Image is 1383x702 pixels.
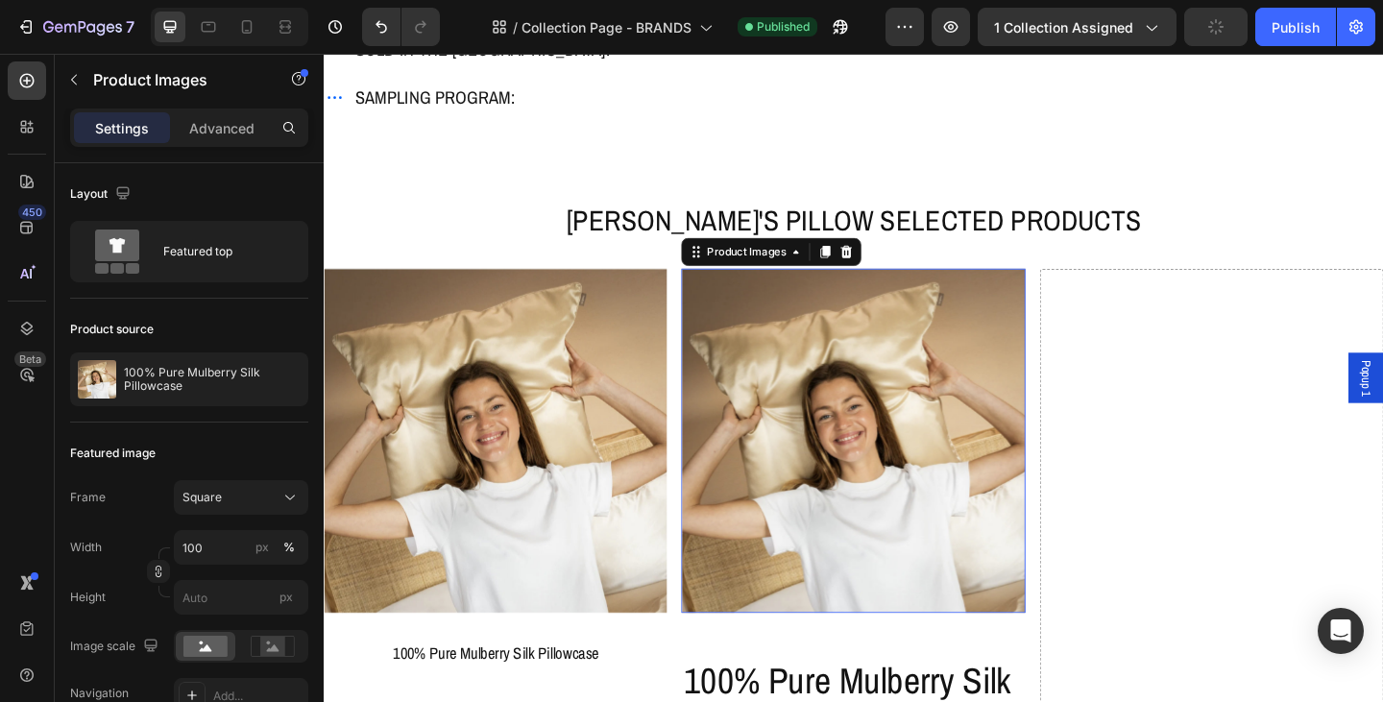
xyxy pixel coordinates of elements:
[34,31,311,65] p: SAMPLING PROGRAM:
[389,234,763,608] a: 100% Pure Mulberry Silk Pillowcase
[174,580,308,615] input: px
[70,321,154,338] div: Product source
[279,590,293,604] span: px
[163,230,280,274] div: Featured top
[70,685,129,702] div: Navigation
[124,366,301,393] p: 100% Pure Mulberry Silk Pillowcase
[78,360,116,399] img: product feature img
[70,489,106,506] label: Frame
[324,54,1383,702] iframe: Design area
[1272,17,1320,37] div: Publish
[362,8,440,46] div: Undo/Redo
[278,536,301,559] button: px
[522,17,691,37] span: Collection Page - BRANDS
[70,589,106,606] label: Height
[14,351,46,367] div: Beta
[413,207,506,225] div: Product Images
[182,489,222,506] span: Square
[251,536,274,559] button: %
[93,68,256,91] p: Product Images
[994,17,1133,37] span: 1 collection assigned
[70,634,162,660] div: Image scale
[1255,8,1336,46] button: Publish
[1124,333,1143,373] span: Popup 1
[174,530,308,565] input: px%
[757,18,810,36] span: Published
[126,15,134,38] p: 7
[283,539,295,556] div: %
[18,205,46,220] div: 450
[70,445,156,462] div: Featured image
[513,17,518,37] span: /
[189,118,255,138] p: Advanced
[255,539,269,556] div: px
[1318,608,1364,654] div: Open Intercom Messenger
[174,480,308,515] button: Square
[978,8,1177,46] button: 1 collection assigned
[8,8,143,46] button: 7
[70,182,134,207] div: Layout
[95,118,149,138] p: Settings
[15,160,1137,205] h2: [PERSON_NAME]'S PILLOW SELECTED PRODUCTS
[70,539,102,556] label: Width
